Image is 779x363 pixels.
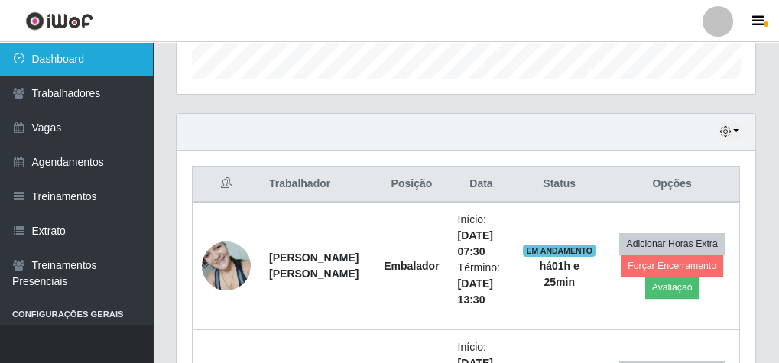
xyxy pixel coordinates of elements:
[449,167,514,203] th: Data
[384,260,439,272] strong: Embalador
[514,167,605,203] th: Status
[458,229,493,258] time: [DATE] 07:30
[25,11,93,31] img: CoreUI Logo
[202,233,251,298] img: 1714959691742.jpeg
[260,167,375,203] th: Trabalhador
[458,277,493,306] time: [DATE] 13:30
[269,251,359,280] strong: [PERSON_NAME] [PERSON_NAME]
[619,233,724,254] button: Adicionar Horas Extra
[458,260,505,308] li: Término:
[523,245,596,257] span: EM ANDAMENTO
[621,255,723,277] button: Forçar Encerramento
[540,260,579,288] strong: há 01 h e 25 min
[605,167,739,203] th: Opções
[458,212,505,260] li: Início:
[375,167,448,203] th: Posição
[645,277,699,298] button: Avaliação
